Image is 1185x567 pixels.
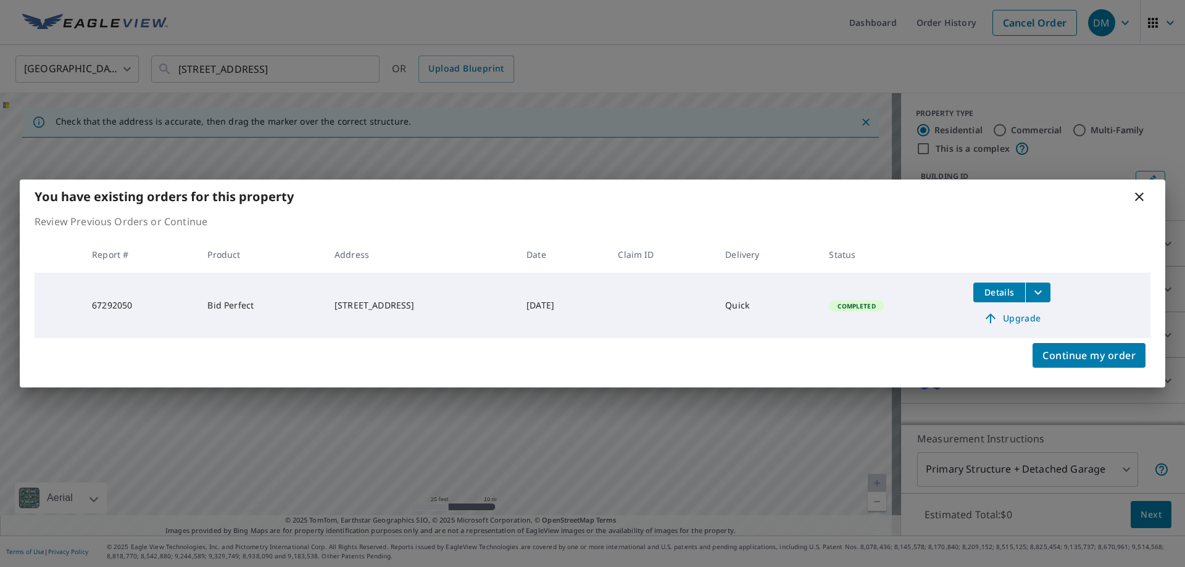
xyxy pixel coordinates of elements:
th: Date [517,236,608,273]
span: Completed [830,302,883,310]
button: detailsBtn-67292050 [973,283,1025,302]
td: Quick [715,273,819,338]
th: Delivery [715,236,819,273]
td: [DATE] [517,273,608,338]
td: Bid Perfect [197,273,325,338]
th: Claim ID [608,236,715,273]
th: Address [325,236,517,273]
th: Report # [82,236,197,273]
div: [STREET_ADDRESS] [335,299,507,312]
span: Upgrade [981,311,1043,326]
button: filesDropdownBtn-67292050 [1025,283,1050,302]
th: Product [197,236,325,273]
span: Details [981,286,1018,298]
b: You have existing orders for this property [35,188,294,205]
button: Continue my order [1033,343,1145,368]
th: Status [819,236,963,273]
p: Review Previous Orders or Continue [35,214,1150,229]
span: Continue my order [1042,347,1136,364]
td: 67292050 [82,273,197,338]
a: Upgrade [973,308,1050,328]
